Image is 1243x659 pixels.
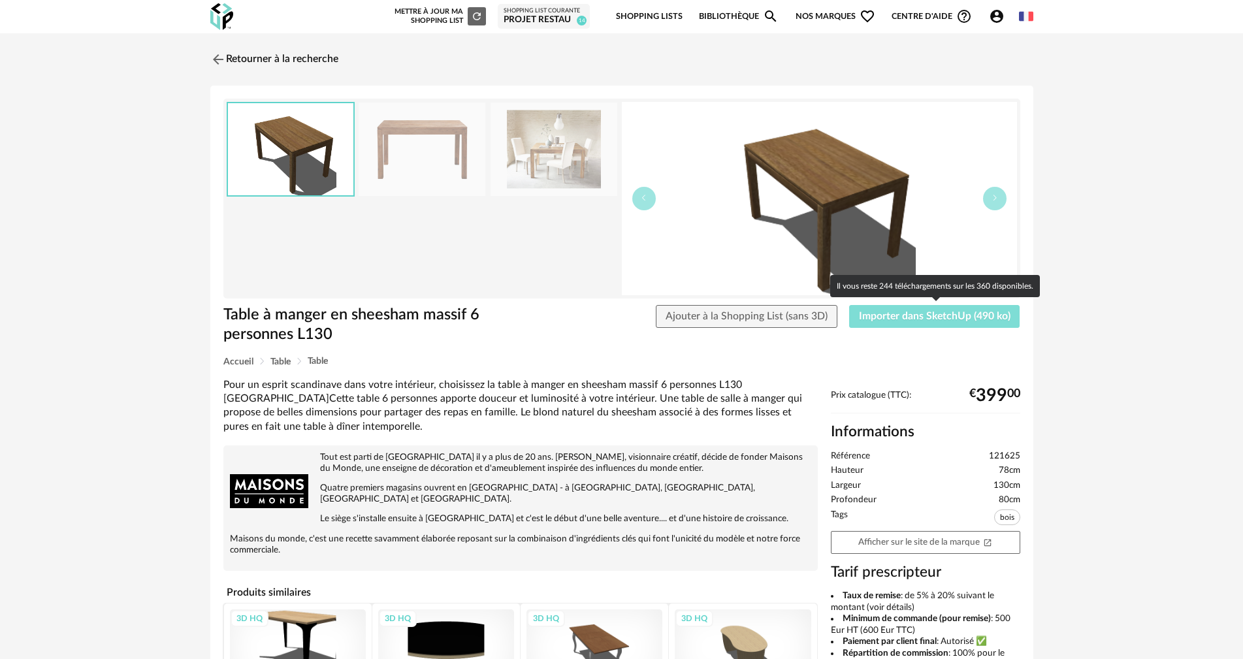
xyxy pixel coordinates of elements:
[831,465,864,477] span: Hauteur
[656,305,837,329] button: Ajouter à la Shopping List (sans 3D)
[230,534,811,556] p: Maisons du monde, c'est une recette savamment élaborée reposant sur la combinaison d'ingrédients ...
[527,610,565,627] div: 3D HQ
[223,357,1020,366] div: Breadcrumb
[504,7,584,15] div: Shopping List courante
[223,305,548,345] h1: Table à manger en sheesham massif 6 personnes L130
[270,357,291,366] span: Table
[230,452,308,530] img: brand logo
[892,8,972,24] span: Centre d'aideHelp Circle Outline icon
[859,311,1010,321] span: Importer dans SketchUp (490 ko)
[210,3,233,30] img: OXP
[622,102,1017,295] img: thumbnail.png
[831,613,1020,636] li: : 500 Eur HT (600 Eur TTC)
[831,531,1020,554] a: Afficher sur le site de la marqueOpen In New icon
[223,378,818,434] div: Pour un esprit scandinave dans votre intérieur, choisissez la table à manger en sheesham massif 6...
[675,610,713,627] div: 3D HQ
[831,494,877,506] span: Profondeur
[831,451,870,462] span: Référence
[994,509,1020,525] span: bois
[989,8,1005,24] span: Account Circle icon
[379,610,417,627] div: 3D HQ
[491,103,617,196] img: table-a-manger-en-sheesham-massif-6-personnes-l130-1000-7-19-121625_2.jpg
[999,494,1020,506] span: 80cm
[831,509,848,528] span: Tags
[831,563,1020,582] h3: Tarif prescripteur
[843,649,948,658] b: Répartition de commission
[999,465,1020,477] span: 78cm
[983,537,992,546] span: Open In New icon
[223,357,253,366] span: Accueil
[1019,9,1033,24] img: fr
[471,12,483,20] span: Refresh icon
[843,614,991,623] b: Minimum de commande (pour remise)
[976,391,1007,401] span: 399
[831,480,861,492] span: Largeur
[359,103,485,196] img: table-a-manger-en-sheesham-massif-6-personnes-l130-1000-7-19-121625_3.jpg
[831,390,1020,414] div: Prix catalogue (TTC):
[849,305,1020,329] button: Importer dans SketchUp (490 ko)
[616,1,683,32] a: Shopping Lists
[989,8,1010,24] span: Account Circle icon
[993,480,1020,492] span: 130cm
[969,391,1020,401] div: € 00
[230,452,811,474] p: Tout est parti de [GEOGRAPHIC_DATA] il y a plus de 20 ans. [PERSON_NAME], visionnaire créatif, dé...
[796,1,875,32] span: Nos marques
[230,483,811,505] p: Quatre premiers magasins ouvrent en [GEOGRAPHIC_DATA] - à [GEOGRAPHIC_DATA], [GEOGRAPHIC_DATA], [...
[989,451,1020,462] span: 121625
[504,14,584,26] div: PROJET RESTAU
[831,590,1020,613] li: : de 5% à 20% suivant le montant (voir détails)
[843,591,901,600] b: Taux de remise
[577,16,587,25] span: 14
[228,103,353,195] img: thumbnail.png
[504,7,584,26] a: Shopping List courante PROJET RESTAU 14
[956,8,972,24] span: Help Circle Outline icon
[699,1,779,32] a: BibliothèqueMagnify icon
[210,45,338,74] a: Retourner à la recherche
[308,357,328,366] span: Table
[392,7,486,25] div: Mettre à jour ma Shopping List
[230,513,811,524] p: Le siège s'installe ensuite à [GEOGRAPHIC_DATA] et c'est le début d'une belle aventure.... et d'u...
[223,583,818,602] h4: Produits similaires
[210,52,226,67] img: svg+xml;base64,PHN2ZyB3aWR0aD0iMjQiIGhlaWdodD0iMjQiIHZpZXdCb3g9IjAgMCAyNCAyNCIgZmlsbD0ibm9uZSIgeG...
[830,275,1040,297] div: Il vous reste 244 téléchargements sur les 360 disponibles.
[860,8,875,24] span: Heart Outline icon
[666,311,828,321] span: Ajouter à la Shopping List (sans 3D)
[831,636,1020,648] li: : Autorisé ✅
[231,610,268,627] div: 3D HQ
[763,8,779,24] span: Magnify icon
[843,637,937,646] b: Paiement par client final
[831,423,1020,442] h2: Informations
